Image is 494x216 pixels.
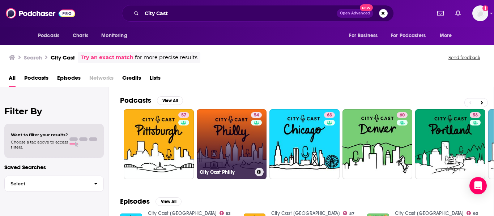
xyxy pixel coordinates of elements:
[120,197,182,206] a: EpisodesView All
[473,112,478,119] span: 58
[340,12,370,15] span: Open Advanced
[435,29,461,43] button: open menu
[344,29,387,43] button: open menu
[142,8,337,19] input: Search podcasts, credits, & more...
[73,31,88,41] span: Charts
[5,181,88,186] span: Select
[181,112,186,119] span: 57
[4,164,104,171] p: Saved Searches
[120,96,183,105] a: PodcastsView All
[150,72,161,87] a: Lists
[6,6,75,20] img: Podchaser - Follow, Share and Rate Podcasts
[120,197,150,206] h2: Episodes
[469,177,487,194] div: Open Intercom Messenger
[324,112,335,118] a: 63
[57,72,81,87] a: Episodes
[101,31,127,41] span: Monitoring
[220,211,231,215] a: 63
[452,7,464,19] a: Show notifications dropdown
[472,5,488,21] button: Show profile menu
[81,53,133,62] a: Try an exact match
[472,5,488,21] img: User Profile
[122,72,141,87] a: Credits
[89,72,114,87] span: Networks
[473,212,478,215] span: 60
[9,72,16,87] a: All
[120,96,151,105] h2: Podcasts
[386,29,436,43] button: open menu
[11,132,68,137] span: Want to filter your results?
[415,109,485,179] a: 58
[343,211,354,215] a: 57
[197,109,267,179] a: 54City Cast Philly
[124,109,194,179] a: 57
[254,112,259,119] span: 54
[96,29,136,43] button: open menu
[391,31,426,41] span: For Podcasters
[269,109,340,179] a: 63
[122,5,394,22] div: Search podcasts, credits, & more...
[4,176,104,192] button: Select
[135,53,197,62] span: for more precise results
[33,29,69,43] button: open menu
[482,5,488,11] svg: Add a profile image
[24,54,42,61] h3: Search
[327,112,332,119] span: 63
[470,112,481,118] a: 58
[51,54,75,61] h3: City Cast
[467,211,478,215] a: 60
[397,112,408,118] a: 60
[178,112,189,118] a: 57
[434,7,447,19] a: Show notifications dropdown
[251,112,262,118] a: 54
[200,169,252,175] h3: City Cast Philly
[11,140,68,150] span: Choose a tab above to access filters.
[349,212,354,215] span: 57
[156,197,182,206] button: View All
[446,54,482,61] button: Send feedback
[68,29,93,43] a: Charts
[337,9,373,18] button: Open AdvancedNew
[349,31,378,41] span: For Business
[226,212,231,215] span: 63
[472,5,488,21] span: Logged in as Mallory813
[440,31,452,41] span: More
[24,72,48,87] a: Podcasts
[157,96,183,105] button: View All
[360,4,373,11] span: New
[342,109,413,179] a: 60
[4,106,104,116] h2: Filter By
[38,31,59,41] span: Podcasts
[400,112,405,119] span: 60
